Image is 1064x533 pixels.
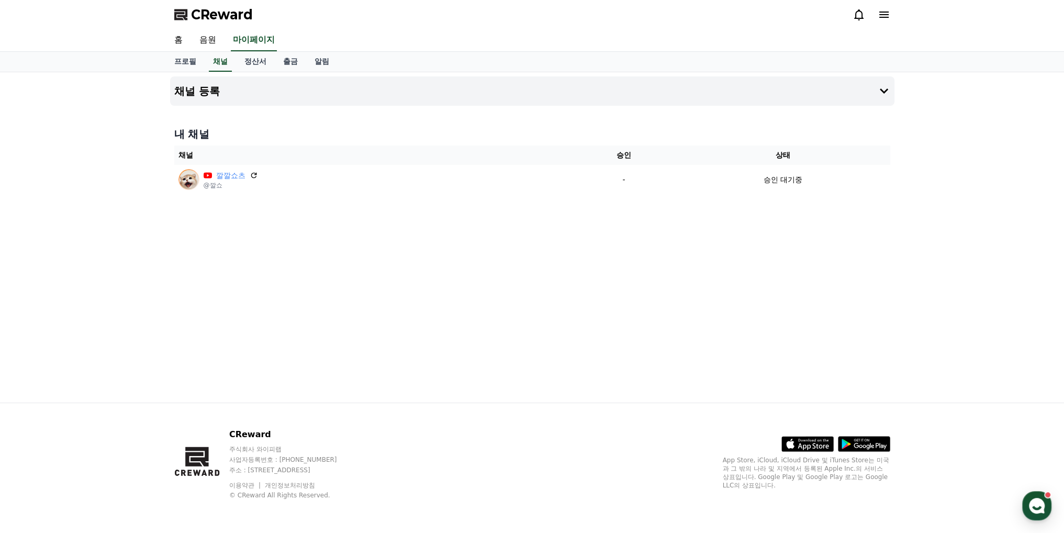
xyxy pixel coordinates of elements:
a: 알림 [306,52,338,72]
a: 프로필 [166,52,205,72]
p: 사업자등록번호 : [PHONE_NUMBER] [229,456,357,464]
p: © CReward All Rights Reserved. [229,491,357,499]
a: 이용약관 [229,482,262,489]
a: CReward [174,6,253,23]
a: 채널 [209,52,232,72]
p: App Store, iCloud, iCloud Drive 및 iTunes Store는 미국과 그 밖의 나라 및 지역에서 등록된 Apple Inc.의 서비스 상표입니다. Goo... [723,456,890,490]
th: 상태 [676,146,890,165]
th: 채널 [174,146,572,165]
span: 대화 [96,348,108,357]
p: 주식회사 와이피랩 [229,445,357,453]
a: 마이페이지 [231,29,277,51]
a: 홈 [3,332,69,358]
a: 음원 [191,29,225,51]
span: 설정 [162,348,174,356]
p: 승인 대기중 [764,174,802,185]
img: 깔깔쇼츠 [178,169,199,190]
p: CReward [229,428,357,441]
p: 주소 : [STREET_ADDRESS] [229,466,357,474]
a: 개인정보처리방침 [265,482,315,489]
a: 깔깔쇼츠 [216,170,245,181]
span: 홈 [33,348,39,356]
h4: 채널 등록 [174,85,220,97]
a: 설정 [135,332,201,358]
button: 채널 등록 [170,76,894,106]
a: 출금 [275,52,306,72]
p: - [576,174,671,185]
span: CReward [191,6,253,23]
p: @깔쇼 [204,181,258,190]
a: 홈 [166,29,191,51]
a: 정산서 [236,52,275,72]
th: 승인 [572,146,676,165]
h4: 내 채널 [174,127,890,141]
a: 대화 [69,332,135,358]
